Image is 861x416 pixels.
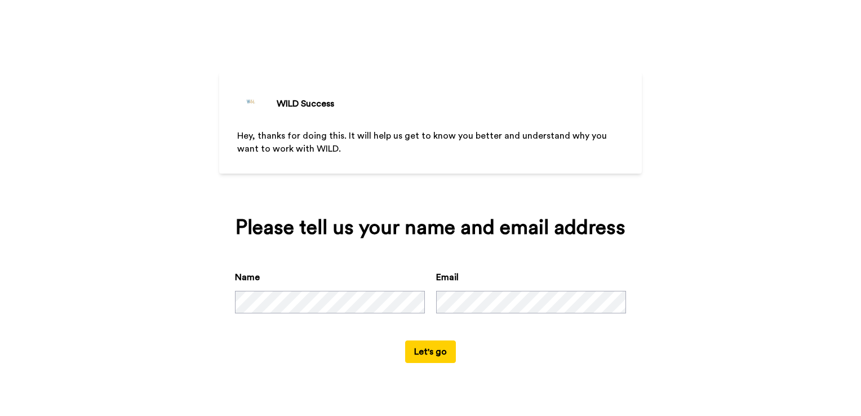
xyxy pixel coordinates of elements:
div: Please tell us your name and email address [235,216,626,239]
button: Let's go [405,340,456,363]
span: Hey, thanks for doing this. It will help us get to know you better and understand why you want to... [237,131,609,153]
label: Name [235,271,260,284]
label: Email [436,271,459,284]
div: WILD Success [277,97,334,110]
